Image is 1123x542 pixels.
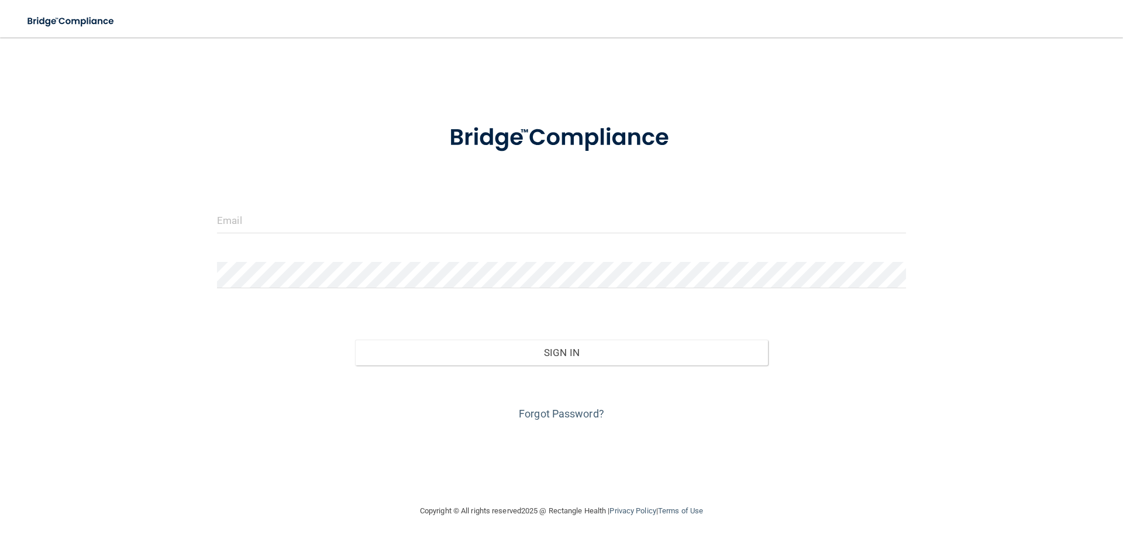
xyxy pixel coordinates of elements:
[348,492,775,530] div: Copyright © All rights reserved 2025 @ Rectangle Health | |
[519,408,604,420] a: Forgot Password?
[425,108,698,168] img: bridge_compliance_login_screen.278c3ca4.svg
[18,9,125,33] img: bridge_compliance_login_screen.278c3ca4.svg
[355,340,769,365] button: Sign In
[658,506,703,515] a: Terms of Use
[609,506,656,515] a: Privacy Policy
[217,207,906,233] input: Email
